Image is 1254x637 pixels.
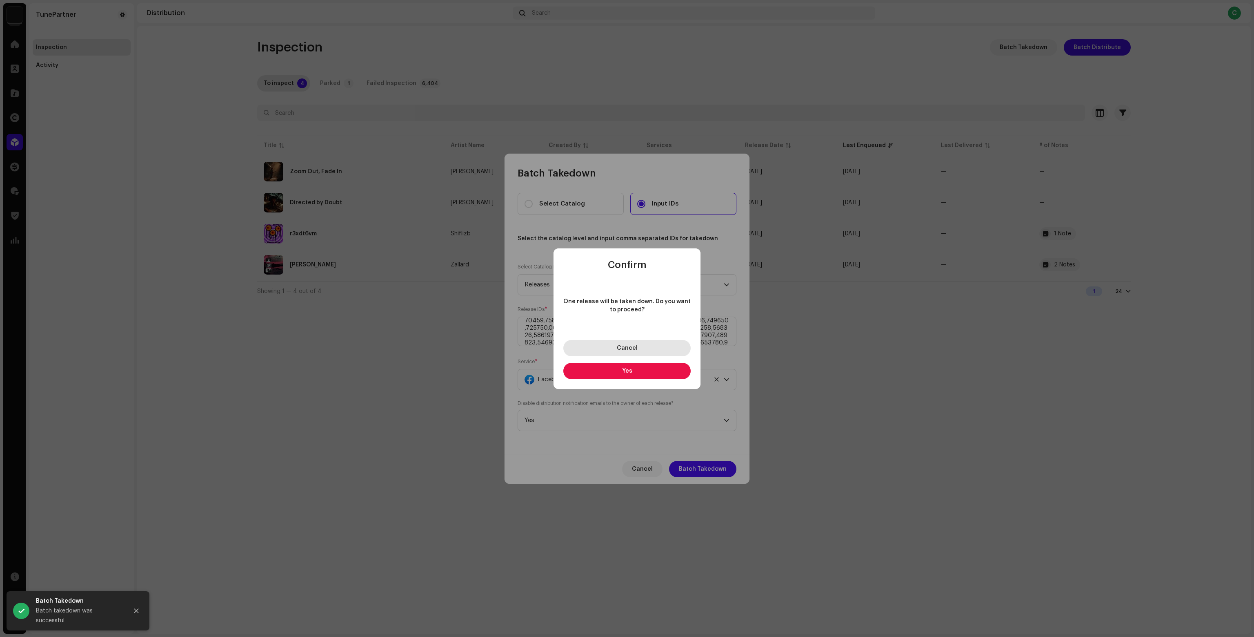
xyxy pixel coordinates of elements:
span: Cancel [617,345,638,351]
span: Confirm [608,260,647,270]
button: Close [128,603,145,619]
button: Yes [563,363,691,379]
span: Yes [622,368,632,374]
span: One release will be taken down. Do you want to proceed? [563,297,691,314]
button: Cancel [563,340,691,356]
div: Batch takedown was successful [36,606,122,626]
div: Batch Takedown [36,596,122,606]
